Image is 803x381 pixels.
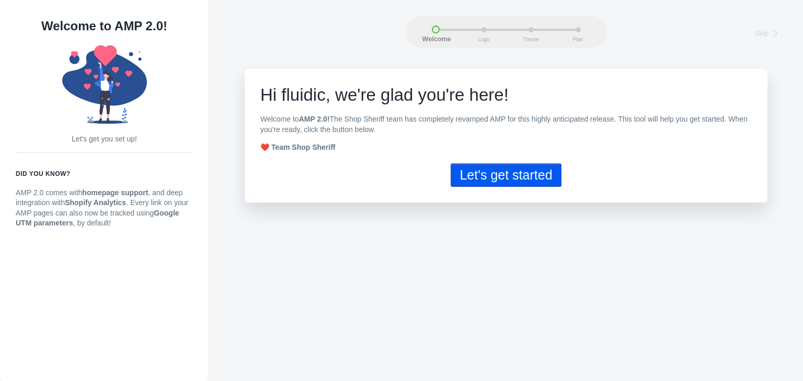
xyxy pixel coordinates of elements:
p: Welcome to The Shop Sheriff team has completely revamped AMP for this highly anticipated release.... [260,114,752,135]
span: Welcome [422,36,449,43]
span: Logo [471,37,497,42]
button: Let's get started [451,163,561,187]
iframe: Drift Widget Chat Controller [751,329,790,368]
strong: Google UTM parameters [16,209,179,228]
strong: homepage support [82,188,148,197]
span: Plan [565,37,591,42]
h6: Did you know? [16,169,193,179]
b: AMP 2.0! [299,115,330,123]
span: Skip [754,28,768,39]
h1: Welcome to AMP 2.0! [16,16,193,37]
span: Theme [518,37,544,42]
p: AMP 2.0 comes with , and deep integration with . Every link on your AMP pages can also now be tra... [16,188,193,229]
a: Skip [754,26,785,40]
strong: ❤️ Team Shop Sheriff [260,143,336,151]
strong: Shopify Analytics [65,198,126,207]
h1: e're glad you're here! [260,85,752,105]
p: Let's get you set up! [16,134,193,145]
span: Hi fluidic, w [260,85,348,104]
